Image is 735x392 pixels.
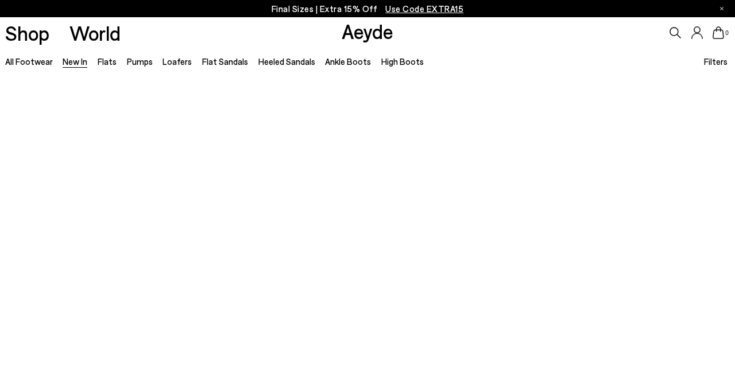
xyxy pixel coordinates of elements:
[5,23,49,43] a: Shop
[325,56,371,67] a: Ankle Boots
[163,56,192,67] a: Loafers
[5,56,53,67] a: All Footwear
[127,56,153,67] a: Pumps
[704,56,728,67] span: Filters
[385,3,463,14] span: Navigate to /collections/ss25-final-sizes
[381,56,424,67] a: High Boots
[272,2,464,16] p: Final Sizes | Extra 15% Off
[342,19,393,43] a: Aeyde
[69,23,121,43] a: World
[724,30,730,36] span: 0
[98,56,117,67] a: Flats
[258,56,315,67] a: Heeled Sandals
[63,56,87,67] a: New In
[202,56,248,67] a: Flat Sandals
[713,26,724,39] a: 0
